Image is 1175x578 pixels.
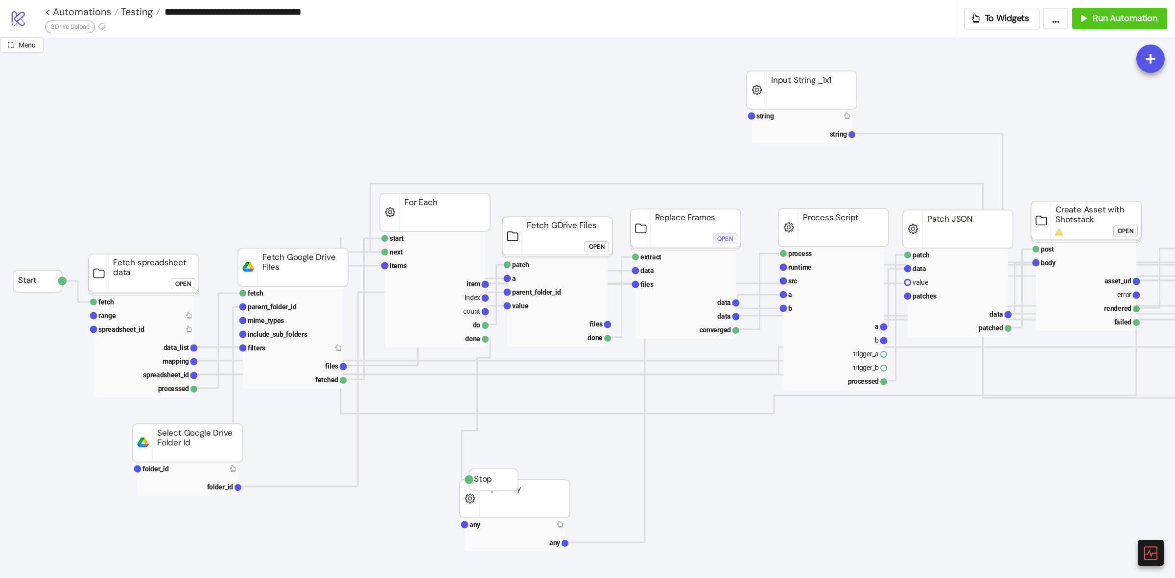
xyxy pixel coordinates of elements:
text: data_list [164,344,189,351]
text: string [830,130,847,138]
text: include_sub_folders [248,330,307,338]
text: spreadsheet_id [98,325,144,333]
text: runtime [788,263,812,271]
text: fetch [248,289,263,297]
text: items [390,262,407,270]
text: body [1041,259,1056,267]
button: Open [585,241,609,252]
text: patches [913,292,937,300]
text: index [465,294,480,301]
text: process [788,250,812,257]
text: patch [913,251,930,259]
text: b [875,336,879,344]
text: mime_types [248,317,284,324]
span: Menu [19,41,36,49]
text: asset_url [1104,277,1131,285]
text: filters [248,344,265,352]
text: string [756,112,774,120]
text: range [98,312,116,320]
text: folder_id [142,465,169,473]
text: a [512,275,516,282]
text: next [390,248,403,256]
text: data [989,310,1003,318]
button: ... [1043,8,1068,29]
span: To Widgets [985,13,1030,24]
text: src [788,277,797,285]
text: start [390,234,404,242]
text: patch [512,261,529,269]
text: data [717,312,731,320]
text: value [512,302,529,310]
div: Open [589,241,605,253]
text: files [325,362,338,370]
text: any [470,521,481,529]
text: data [913,265,926,273]
a: Testing [118,7,160,17]
button: Open [713,233,737,244]
div: Open [717,233,733,245]
span: Testing [118,5,153,18]
text: value [913,278,928,286]
text: parent_folder_id [512,288,561,296]
text: folder_id [207,483,234,491]
text: item [467,280,480,288]
text: any [549,539,561,547]
text: files [589,320,603,328]
text: a [788,291,792,299]
span: radius-bottomright [8,42,15,48]
text: parent_folder_id [248,303,297,311]
text: spreadsheet_id [143,371,189,379]
text: fetch [98,298,114,306]
text: post [1041,245,1054,253]
text: data [717,299,731,306]
span: Run Automation [1093,13,1157,24]
button: To Widgets [964,8,1040,29]
text: b [788,304,792,312]
a: < Automations [45,7,118,17]
div: GDrive Upload [45,21,95,33]
text: a [875,323,879,330]
text: files [640,280,654,288]
div: Open [1118,226,1133,237]
button: Open [171,278,195,289]
text: extract [640,253,661,261]
div: Open [175,278,191,290]
text: count [463,307,480,315]
button: Open [1113,226,1138,236]
button: Run Automation [1072,8,1167,29]
text: mapping [163,357,189,365]
text: data [640,267,654,275]
text: error [1117,291,1131,299]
